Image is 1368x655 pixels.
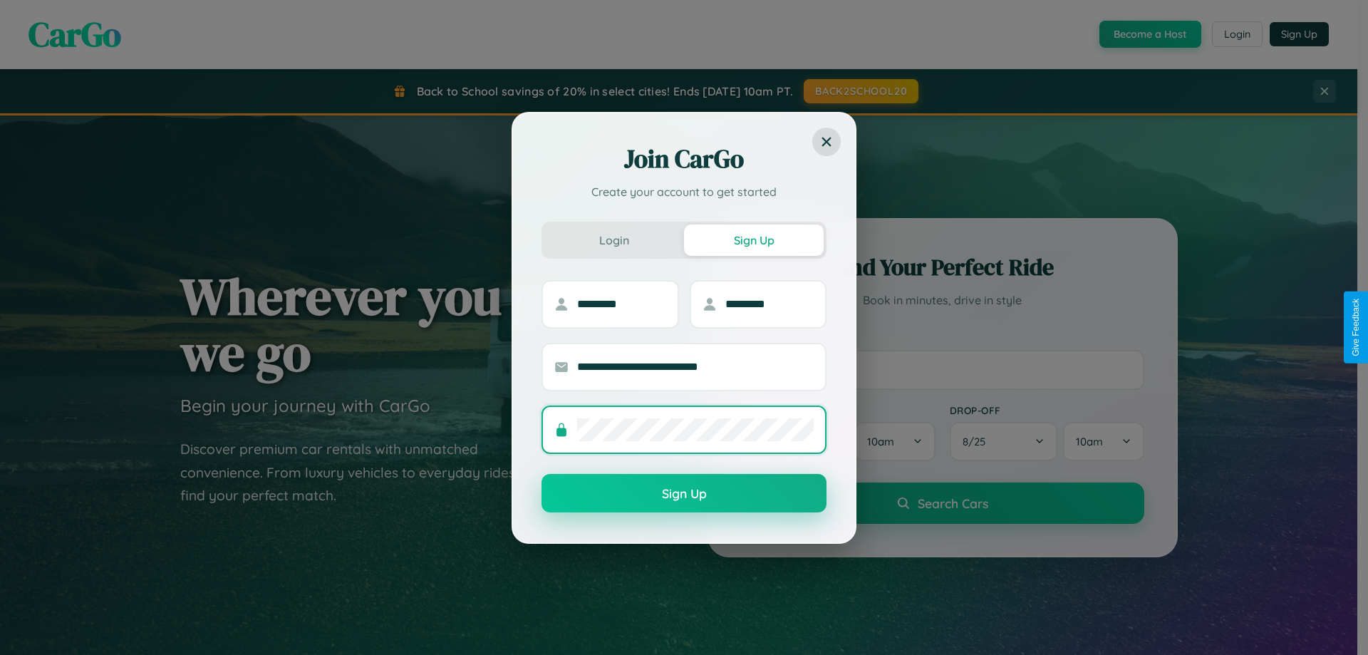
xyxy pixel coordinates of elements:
[544,225,684,256] button: Login
[541,183,826,200] p: Create your account to get started
[1351,299,1361,356] div: Give Feedback
[684,225,824,256] button: Sign Up
[541,474,826,512] button: Sign Up
[541,142,826,176] h2: Join CarGo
